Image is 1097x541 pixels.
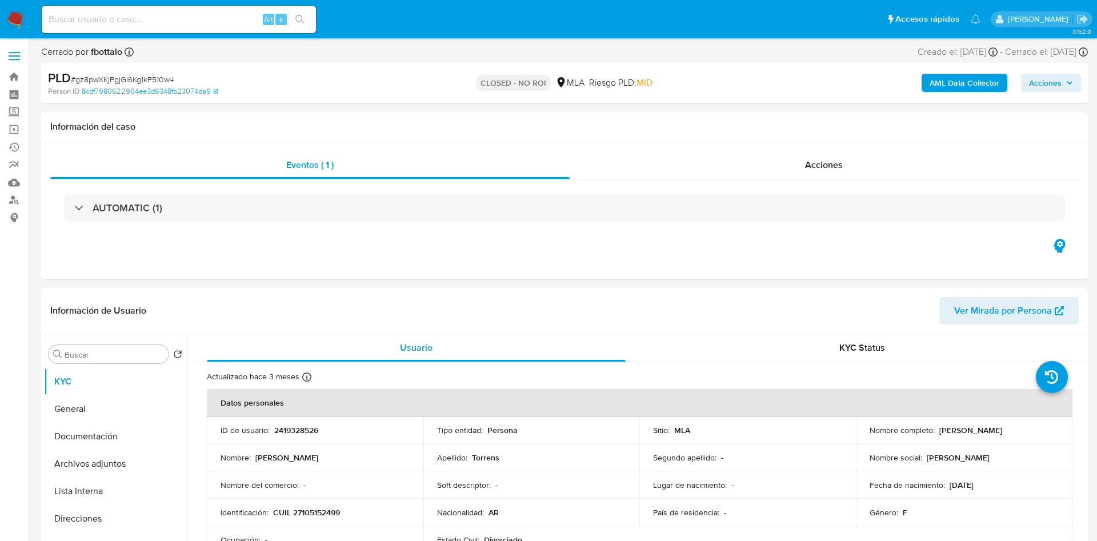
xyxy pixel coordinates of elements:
span: Accesos rápidos [895,13,959,25]
p: [PERSON_NAME] [927,452,990,463]
div: Creado el: [DATE] [918,46,998,58]
p: valeria.duch@mercadolibre.com [1008,14,1072,25]
button: Volver al orden por defecto [173,350,182,362]
p: Nombre completo : [870,425,935,435]
span: Acciones [1029,74,1062,92]
th: Datos personales [207,389,1072,416]
p: - [303,480,306,490]
p: 2419328526 [274,425,318,435]
p: ID de usuario : [221,425,270,435]
b: fbottalo [89,45,122,58]
p: [PERSON_NAME] [255,452,318,463]
p: Género : [870,507,898,518]
h1: Información del caso [50,121,1079,133]
p: CUIL 27105152499 [273,507,340,518]
p: - [721,452,723,463]
button: KYC [44,368,187,395]
a: Salir [1076,13,1088,25]
input: Buscar [65,350,164,360]
button: Ver Mirada por Persona [939,297,1079,324]
p: Nombre : [221,452,251,463]
p: [DATE] [950,480,974,490]
a: 8cdf7980622904ee3d6348fb23074da9 [82,86,218,97]
p: Nombre social : [870,452,922,463]
span: MID [636,76,652,89]
p: Tipo entidad : [437,425,483,435]
a: Notificaciones [971,14,980,24]
p: [PERSON_NAME] [939,425,1002,435]
button: Archivos adjuntos [44,450,187,478]
p: - [724,507,726,518]
span: Riesgo PLD: [589,77,652,89]
button: Acciones [1021,74,1081,92]
p: CLOSED - NO ROI [476,75,551,91]
h1: Información de Usuario [50,305,146,316]
div: AUTOMATIC (1) [64,195,1065,221]
p: Nacionalidad : [437,507,484,518]
span: s [279,14,283,25]
b: PLD [48,69,71,87]
span: Usuario [400,341,433,354]
p: Torrens [472,452,499,463]
span: KYC Status [839,341,885,354]
p: MLA [674,425,690,435]
p: Sitio : [653,425,670,435]
p: Persona [487,425,518,435]
p: Nombre del comercio : [221,480,299,490]
p: Fecha de nacimiento : [870,480,945,490]
p: AR [489,507,499,518]
button: Documentación [44,423,187,450]
button: Buscar [53,350,62,359]
button: General [44,395,187,423]
p: País de residencia : [653,507,719,518]
button: Lista Interna [44,478,187,505]
span: Cerrado por [41,46,122,58]
h3: AUTOMATIC (1) [93,202,162,214]
span: - [1000,46,1003,58]
p: F [903,507,907,518]
span: # gz8pwXKjPgjGl6Kg1kP510w4 [71,74,174,85]
b: AML Data Collector [930,74,999,92]
p: Actualizado hace 3 meses [207,371,299,382]
button: search-icon [288,11,311,27]
div: Cerrado el: [DATE] [1005,46,1088,58]
p: Soft descriptor : [437,480,491,490]
p: Apellido : [437,452,467,463]
p: Lugar de nacimiento : [653,480,727,490]
p: - [495,480,498,490]
span: Acciones [805,158,843,171]
span: Alt [264,14,273,25]
button: Direcciones [44,505,187,532]
p: - [731,480,734,490]
p: Segundo apellido : [653,452,716,463]
button: AML Data Collector [922,74,1007,92]
input: Buscar usuario o caso... [42,12,316,27]
span: Eventos ( 1 ) [286,158,334,171]
p: Identificación : [221,507,269,518]
span: Ver Mirada por Persona [954,297,1052,324]
b: Person ID [48,86,79,97]
div: MLA [555,77,584,89]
